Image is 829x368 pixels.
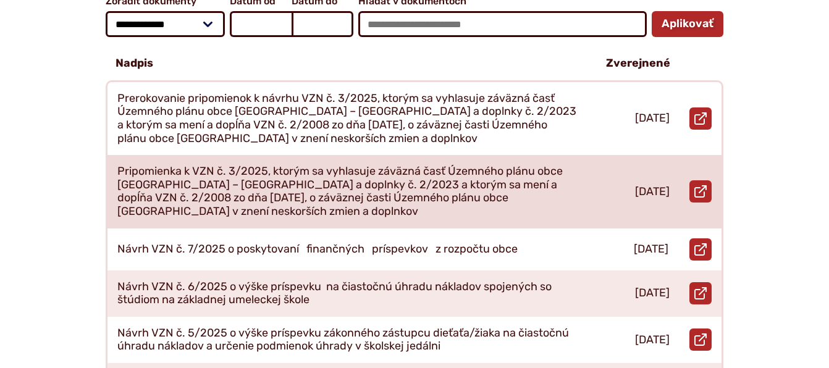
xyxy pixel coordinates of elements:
[635,286,670,300] p: [DATE]
[635,333,670,347] p: [DATE]
[292,11,353,37] input: Dátum do
[117,165,577,218] p: Pripomienka k VZN č. 3/2025, ktorým sa vyhlasuje záväzná časť Územného plánu obce [GEOGRAPHIC_DAT...
[106,11,225,37] select: Zoradiť dokumenty
[634,243,668,256] p: [DATE]
[117,327,577,353] p: Návrh VZN č. 5/2025 o výške príspevku zákonného zástupcu dieťaťa/žiaka na čiastočnú úhradu náklad...
[117,243,518,256] p: Návrh VZN č. 7/2025 o poskytovaní finančných príspevkov z rozpočtu obce
[116,57,153,70] p: Nadpis
[606,57,670,70] p: Zverejnené
[635,112,670,125] p: [DATE]
[358,11,647,37] input: Hľadať v dokumentoch
[117,280,577,307] p: Návrh VZN č. 6/2025 o výške príspevku na čiastočnú úhradu nákladov spojených so štúdiom na základ...
[635,185,670,199] p: [DATE]
[117,92,577,145] p: Prerokovanie pripomienok k návrhu VZN č. 3/2025, ktorým sa vyhlasuje záväzná časť Územného plánu ...
[230,11,292,37] input: Dátum od
[652,11,723,37] button: Aplikovať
